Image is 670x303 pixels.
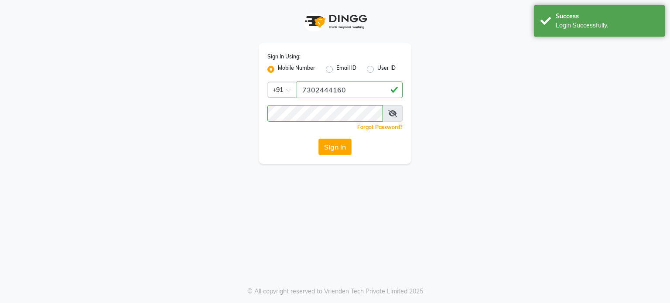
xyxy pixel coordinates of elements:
input: Username [297,82,403,98]
label: Sign In Using: [267,53,301,61]
div: Login Successfully. [556,21,658,30]
label: Email ID [336,64,356,75]
label: User ID [377,64,396,75]
button: Sign In [318,139,352,155]
div: Success [556,12,658,21]
a: Forgot Password? [357,124,403,130]
input: Username [267,105,383,122]
label: Mobile Number [278,64,315,75]
img: logo1.svg [300,9,370,34]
